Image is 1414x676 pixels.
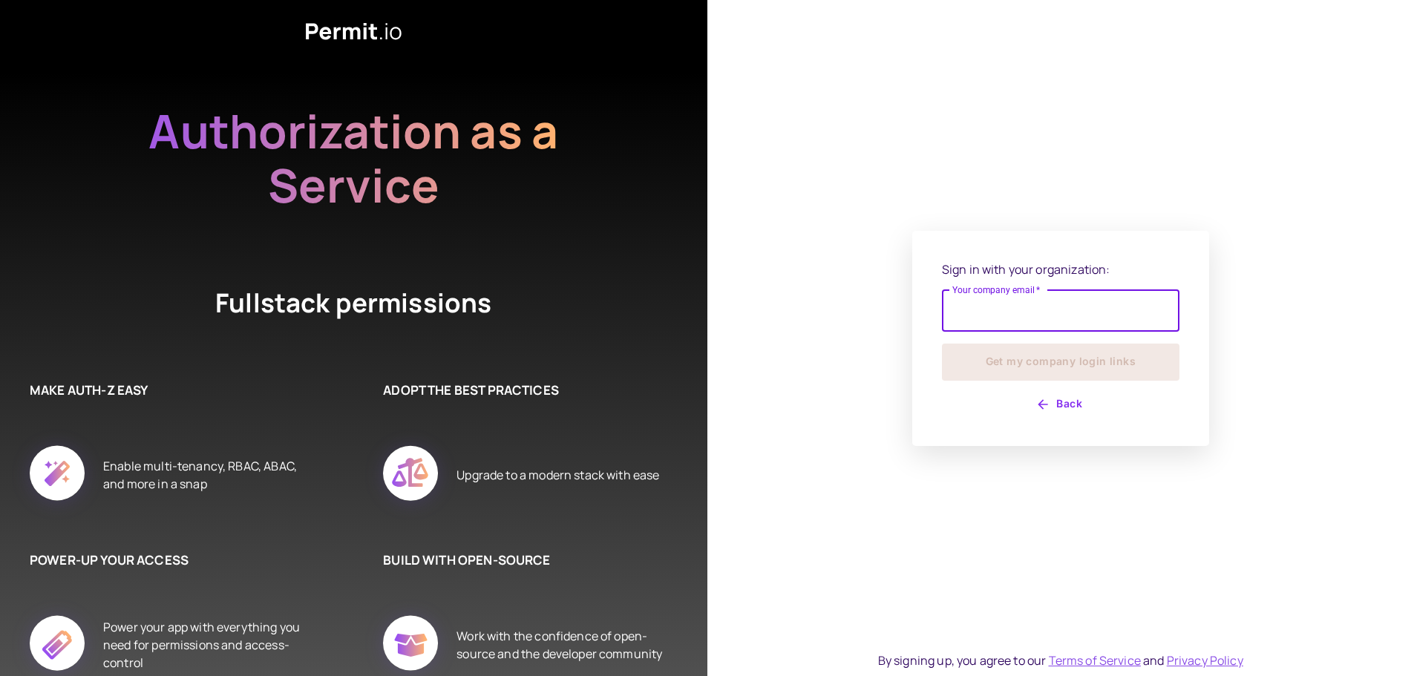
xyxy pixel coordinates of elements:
h6: MAKE AUTH-Z EASY [30,381,309,400]
a: Privacy Policy [1167,652,1243,669]
h6: ADOPT THE BEST PRACTICES [383,381,662,400]
div: Enable multi-tenancy, RBAC, ABAC, and more in a snap [103,429,309,521]
div: By signing up, you agree to our and [878,652,1243,669]
h4: Fullstack permissions [160,285,546,321]
h2: Authorization as a Service [101,104,606,212]
p: Sign in with your organization: [942,260,1179,278]
h6: POWER-UP YOUR ACCESS [30,551,309,570]
a: Terms of Service [1049,652,1141,669]
button: Back [942,393,1179,416]
h6: BUILD WITH OPEN-SOURCE [383,551,662,570]
button: Get my company login links [942,344,1179,381]
label: Your company email [952,283,1041,296]
div: Upgrade to a modern stack with ease [456,429,659,521]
